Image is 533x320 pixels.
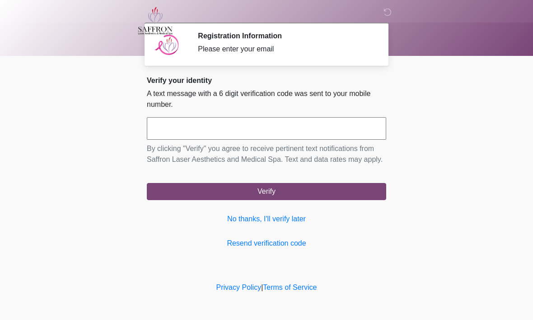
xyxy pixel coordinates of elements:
[154,32,181,59] img: Agent Avatar
[261,283,263,291] a: |
[147,88,386,110] p: A text message with a 6 digit verification code was sent to your mobile number.
[263,283,317,291] a: Terms of Service
[147,143,386,165] p: By clicking "Verify" you agree to receive pertinent text notifications from Saffron Laser Aesthet...
[138,7,173,35] img: Saffron Laser Aesthetics and Medical Spa Logo
[198,44,373,55] div: Please enter your email
[216,283,262,291] a: Privacy Policy
[147,76,386,85] h2: Verify your identity
[147,214,386,224] a: No thanks, I'll verify later
[147,183,386,200] button: Verify
[147,238,386,249] a: Resend verification code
